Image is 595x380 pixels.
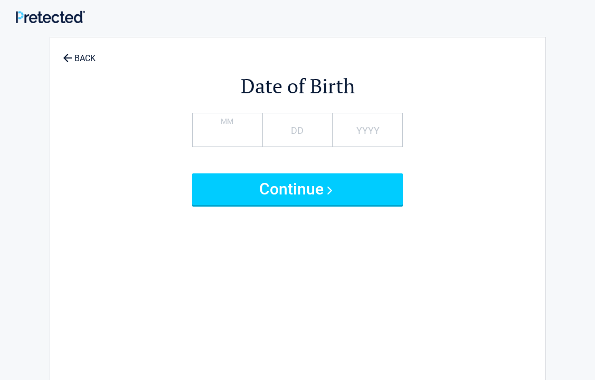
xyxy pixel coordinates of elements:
label: YYYY [356,123,380,138]
h2: Date of Birth [108,73,487,100]
label: MM [221,116,233,127]
a: BACK [61,44,98,63]
button: Continue [192,173,403,205]
label: DD [291,123,304,138]
img: Main Logo [16,11,85,23]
